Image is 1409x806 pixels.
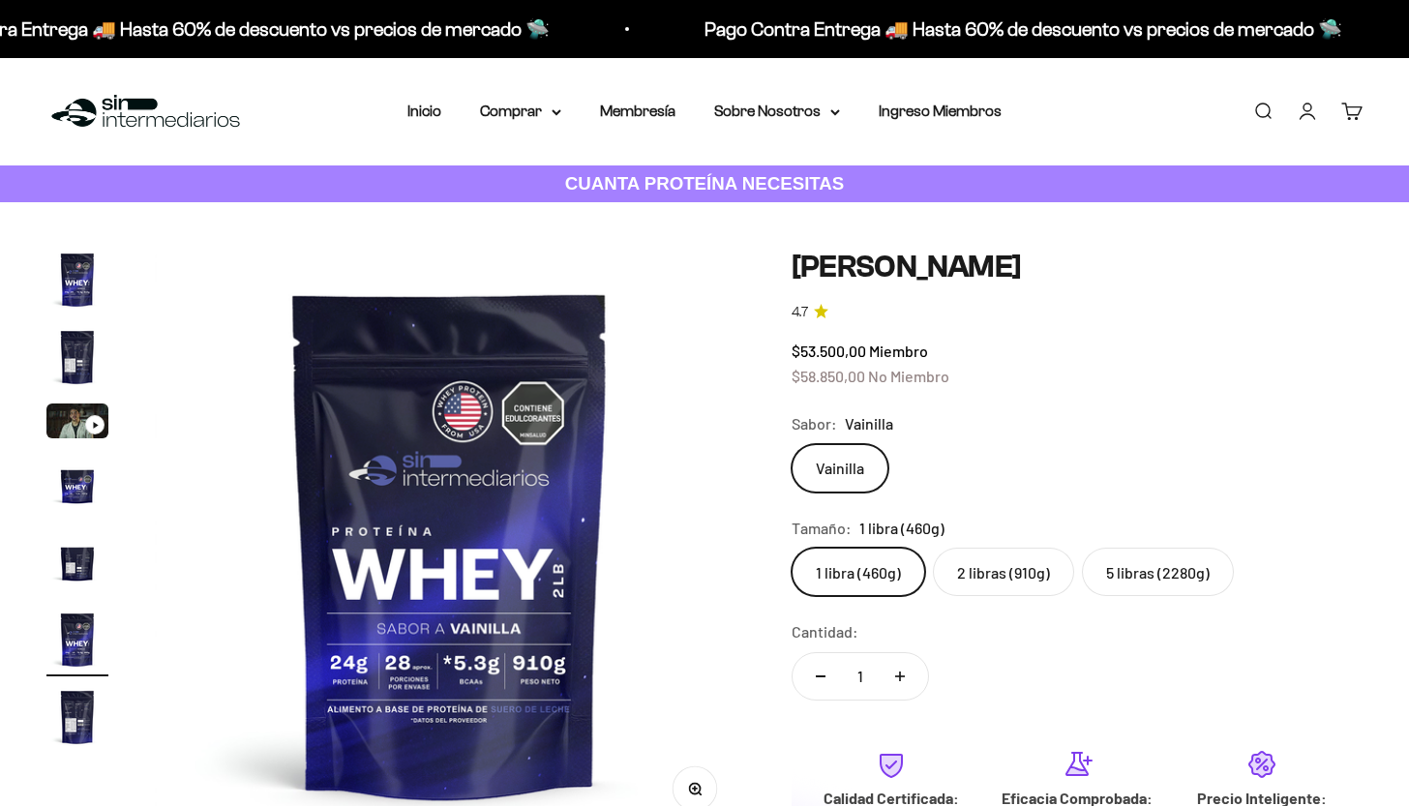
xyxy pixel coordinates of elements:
img: Proteína Whey - Vainilla [46,326,108,388]
strong: CUANTA PROTEÍNA NECESITAS [565,173,845,194]
span: Miembro [869,342,928,360]
span: $58.850,00 [792,367,865,385]
summary: Comprar [480,99,561,124]
img: Proteína Whey - Vainilla [46,609,108,671]
button: Ir al artículo 1 [46,249,108,316]
button: Ir al artículo 4 [46,454,108,522]
span: No Miembro [868,367,949,385]
legend: Tamaño: [792,516,852,541]
span: $53.500,00 [792,342,866,360]
span: 1 libra (460g) [859,516,944,541]
button: Aumentar cantidad [872,653,928,700]
button: Ir al artículo 5 [46,531,108,599]
summary: Sobre Nosotros [714,99,840,124]
span: 4.7 [792,302,808,323]
legend: Sabor: [792,411,837,436]
span: Vainilla [845,411,893,436]
a: Inicio [407,103,441,119]
a: Ingreso Miembros [879,103,1002,119]
button: Reducir cantidad [793,653,849,700]
button: Ir al artículo 7 [46,686,108,754]
img: Proteína Whey - Vainilla [46,249,108,311]
label: Cantidad: [792,619,858,644]
img: Proteína Whey - Vainilla [46,686,108,748]
button: Ir al artículo 2 [46,326,108,394]
button: Ir al artículo 3 [46,403,108,444]
p: Pago Contra Entrega 🚚 Hasta 60% de descuento vs precios de mercado 🛸 [697,14,1334,45]
h1: [PERSON_NAME] [792,249,1363,285]
button: Ir al artículo 6 [46,609,108,676]
a: 4.74.7 de 5.0 estrellas [792,302,1363,323]
a: Membresía [600,103,675,119]
img: Proteína Whey - Vainilla [46,531,108,593]
img: Proteína Whey - Vainilla [46,454,108,516]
